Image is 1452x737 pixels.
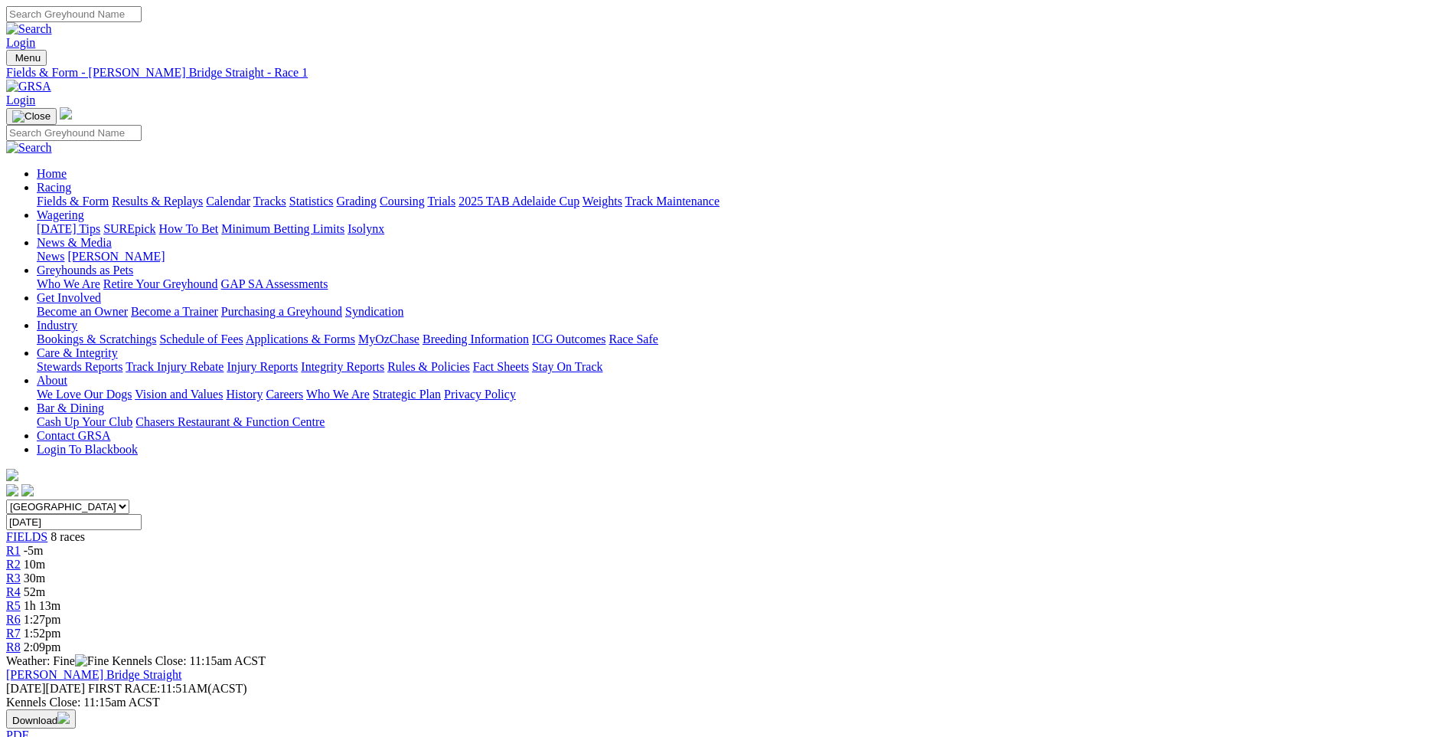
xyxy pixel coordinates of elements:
a: Contact GRSA [37,429,110,442]
a: 2025 TAB Adelaide Cup [458,195,579,208]
div: Industry [37,332,1446,346]
span: 1h 13m [24,599,60,612]
a: Become an Owner [37,305,128,318]
a: R4 [6,585,21,598]
a: About [37,374,67,387]
button: Toggle navigation [6,50,47,66]
span: 1:52pm [24,627,61,640]
a: R8 [6,640,21,653]
span: [DATE] [6,682,46,695]
a: Industry [37,319,77,332]
div: Kennels Close: 11:15am ACST [6,696,1446,709]
img: facebook.svg [6,484,18,496]
span: FIRST RACE: [88,682,160,695]
a: Retire Your Greyhound [103,277,218,290]
img: Fine [75,654,109,668]
span: Kennels Close: 11:15am ACST [112,654,266,667]
a: R1 [6,544,21,557]
a: Statistics [289,195,334,208]
a: Stay On Track [532,360,602,373]
a: Get Involved [37,291,101,304]
div: Racing [37,195,1446,208]
a: MyOzChase [358,332,419,346]
a: R3 [6,572,21,585]
a: Stewards Reports [37,360,122,373]
a: Greyhounds as Pets [37,264,133,277]
a: Minimum Betting Limits [221,222,344,235]
div: News & Media [37,250,1446,264]
a: Login To Blackbook [37,443,138,456]
a: Tracks [253,195,286,208]
input: Search [6,125,142,141]
img: logo-grsa-white.png [6,469,18,481]
a: Breeding Information [423,332,529,346]
span: 8 races [51,530,85,543]
a: How To Bet [159,222,219,235]
a: Racing [37,181,71,194]
a: Rules & Policies [387,360,470,373]
span: Weather: Fine [6,654,112,667]
span: Menu [15,52,41,64]
a: Isolynx [348,222,384,235]
a: Login [6,36,35,49]
div: Fields & Form - [PERSON_NAME] Bridge Straight - Race 1 [6,66,1446,80]
a: News & Media [37,236,112,249]
a: Track Maintenance [625,195,719,208]
img: Search [6,141,52,155]
a: We Love Our Dogs [37,388,132,401]
a: R6 [6,613,21,626]
a: GAP SA Assessments [221,277,328,290]
a: Trials [427,195,455,208]
button: Download [6,709,76,729]
a: [PERSON_NAME] Bridge Straight [6,668,181,681]
a: FIELDS [6,530,47,543]
input: Search [6,6,142,22]
a: R7 [6,627,21,640]
a: Purchasing a Greyhound [221,305,342,318]
a: Chasers Restaurant & Function Centre [135,415,325,428]
img: Search [6,22,52,36]
a: Wagering [37,208,84,221]
a: Grading [337,195,377,208]
div: Bar & Dining [37,415,1446,429]
input: Select date [6,514,142,530]
div: Wagering [37,222,1446,236]
a: Schedule of Fees [159,332,243,346]
a: Applications & Forms [246,332,355,346]
a: Care & Integrity [37,346,118,359]
a: Who We Are [37,277,100,290]
a: Bookings & Scratchings [37,332,156,346]
a: Syndication [345,305,403,318]
a: Race Safe [609,332,657,346]
a: Login [6,93,35,106]
a: Bar & Dining [37,401,104,414]
span: 1:27pm [24,613,61,626]
span: 30m [24,572,45,585]
img: twitter.svg [21,484,34,496]
div: Get Involved [37,305,1446,319]
a: SUREpick [103,222,155,235]
button: Toggle navigation [6,108,57,125]
a: Privacy Policy [444,388,516,401]
a: Become a Trainer [131,305,218,318]
a: ICG Outcomes [532,332,605,346]
span: [DATE] [6,682,85,695]
a: Integrity Reports [301,360,384,373]
a: R5 [6,599,21,612]
a: Home [37,167,67,180]
img: logo-grsa-white.png [60,107,72,120]
a: [PERSON_NAME] [67,250,165,263]
a: [DATE] Tips [37,222,100,235]
a: Who We Are [306,388,370,401]
a: Vision and Values [135,388,223,401]
a: Weights [582,195,622,208]
a: Fact Sheets [473,360,529,373]
a: Strategic Plan [373,388,441,401]
a: News [37,250,64,263]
